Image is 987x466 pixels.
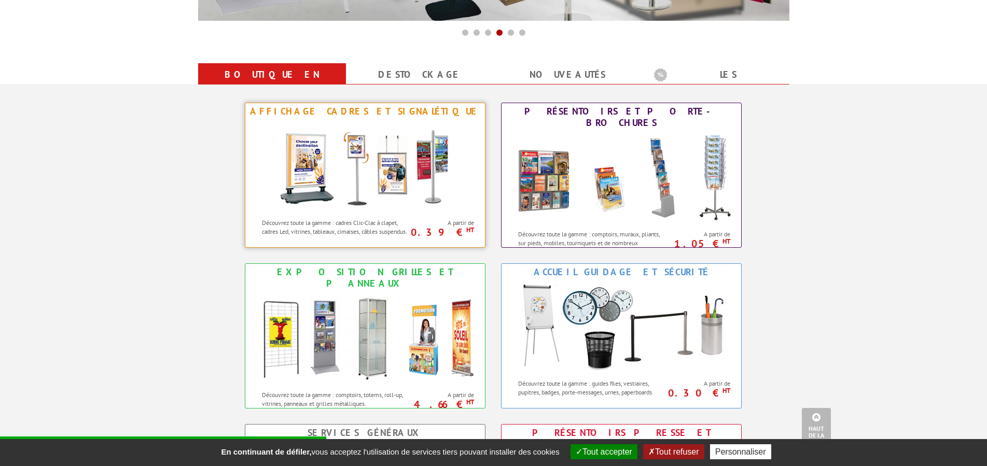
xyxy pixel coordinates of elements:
[802,408,831,450] a: Haut de la page
[507,280,735,374] img: Accueil Guidage et Sécurité
[571,444,637,459] button: Tout accepter
[262,218,410,236] p: Découvrez toute la gamme : cadres Clic-Clac à clapet, cadres Led, vitrines, tableaux, cimaises, c...
[413,219,475,227] span: A partir de
[507,131,735,224] img: Présentoirs et Porte-brochures
[722,386,730,395] sup: HT
[669,230,731,238] span: A partir de
[501,263,742,408] a: Accueil Guidage et Sécurité Accueil Guidage et Sécurité Découvrez toute la gamme : guides files, ...
[654,65,784,86] b: Les promotions
[216,447,564,456] span: vous acceptez l'utilisation de services tiers pouvant installer des cookies
[413,391,475,399] span: A partir de
[466,225,474,234] sup: HT
[248,106,482,117] div: Affichage Cadres et Signalétique
[269,120,461,213] img: Affichage Cadres et Signalétique
[506,65,629,84] a: nouveautés
[643,444,704,459] button: Tout refuser
[710,444,771,459] button: Personnaliser (fenêtre modale)
[358,65,481,84] a: Destockage
[245,263,485,408] a: Exposition Grilles et Panneaux Exposition Grilles et Panneaux Découvrez toute la gamme : comptoir...
[245,103,485,248] a: Affichage Cadres et Signalétique Affichage Cadres et Signalétique Découvrez toute la gamme : cadr...
[504,266,739,278] div: Accueil Guidage et Sécurité
[408,229,475,235] p: 0.39 €
[211,65,333,103] a: Boutique en ligne
[654,65,777,103] a: Les promotions
[518,230,666,256] p: Découvrez toute la gamme : comptoirs, muraux, pliants, sur pieds, mobiles, tourniquets et de nomb...
[664,390,731,396] p: 0.30 €
[221,447,311,456] strong: En continuant de défiler,
[722,237,730,246] sup: HT
[518,379,666,397] p: Découvrez toute la gamme : guides files, vestiaires, pupitres, badges, porte-messages, urnes, pap...
[408,401,475,407] p: 4.66 €
[248,427,482,439] div: Services Généraux
[251,292,479,385] img: Exposition Grilles et Panneaux
[664,241,731,247] p: 1.05 €
[466,398,474,406] sup: HT
[262,390,410,408] p: Découvrez toute la gamme : comptoirs, totems, roll-up, vitrines, panneaux et grilles métalliques.
[504,427,739,450] div: Présentoirs Presse et Journaux
[504,106,739,129] div: Présentoirs et Porte-brochures
[669,379,731,388] span: A partir de
[248,266,482,289] div: Exposition Grilles et Panneaux
[501,103,742,248] a: Présentoirs et Porte-brochures Présentoirs et Porte-brochures Découvrez toute la gamme : comptoir...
